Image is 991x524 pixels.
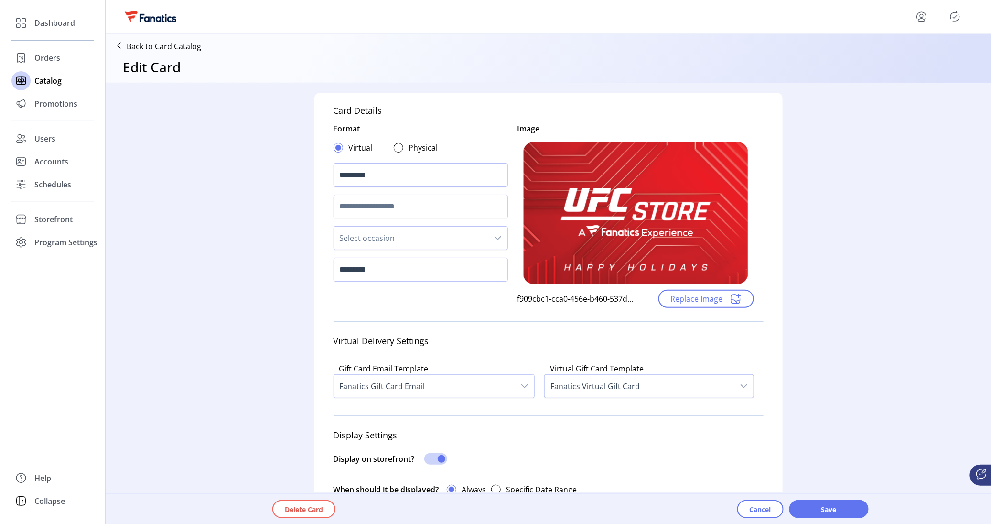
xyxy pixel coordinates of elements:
span: Delete Card [285,504,323,514]
button: Delete Card [272,500,335,518]
img: logo [125,11,176,22]
label: Physical [409,142,438,153]
button: menu [914,9,929,24]
div: When should it be displayed? [334,479,439,500]
button: Specific Date Range [486,479,582,500]
div: Virtual Delivery Settings [334,329,764,353]
label: Always [462,484,486,495]
span: Promotions [34,98,77,109]
button: Save [789,500,869,518]
span: Fanatics Virtual Gift Card [545,375,734,398]
span: Program Settings [34,237,97,248]
span: Fanatics Gift Card Email [334,375,515,398]
span: Cancel [750,504,771,514]
label: Gift Card Email Template [339,363,429,374]
span: Help [34,472,51,484]
span: Save [802,504,856,514]
span: Users [34,133,55,144]
button: Cancel [737,500,784,518]
div: f909cbc1-cca0-456e-b460-537d... [517,293,636,305]
span: Collapse [34,495,65,507]
span: Accounts [34,156,68,167]
label: Virtual Gift Card Template [550,363,644,374]
button: Publisher Panel [948,9,963,24]
div: Card Details [334,104,382,117]
span: Select occasion [334,227,488,250]
div: Display Settings [334,423,764,448]
label: Virtual [349,142,373,153]
span: Catalog [34,75,62,87]
div: Display on storefront? [334,453,415,468]
span: Schedules [34,179,71,190]
h3: Edit Card [123,57,181,77]
span: Storefront [34,214,73,225]
p: Back to Card Catalog [127,41,201,52]
span: Dashboard [34,17,75,29]
span: Replace Image [671,293,723,305]
div: Image [517,123,540,134]
div: dropdown trigger [488,227,507,250]
div: dropdown trigger [734,375,754,398]
span: Orders [34,52,60,64]
div: Format [334,123,360,138]
div: dropdown trigger [515,375,534,398]
label: Specific Date Range [506,484,577,495]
